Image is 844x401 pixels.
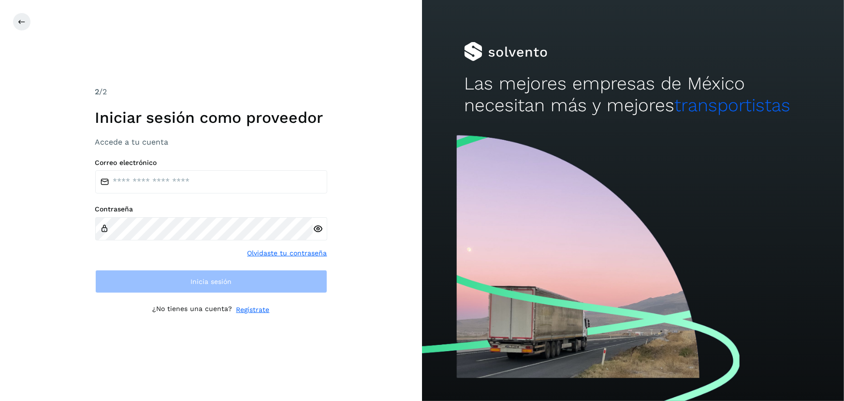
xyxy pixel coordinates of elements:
[674,95,790,116] span: transportistas
[95,159,327,167] label: Correo electrónico
[247,248,327,258] a: Olvidaste tu contraseña
[464,73,801,116] h2: Las mejores empresas de México necesitan más y mejores
[95,270,327,293] button: Inicia sesión
[95,86,327,98] div: /2
[95,87,100,96] span: 2
[95,205,327,213] label: Contraseña
[190,278,232,285] span: Inicia sesión
[95,137,327,147] h3: Accede a tu cuenta
[153,305,233,315] p: ¿No tienes una cuenta?
[236,305,270,315] a: Regístrate
[95,108,327,127] h1: Iniciar sesión como proveedor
